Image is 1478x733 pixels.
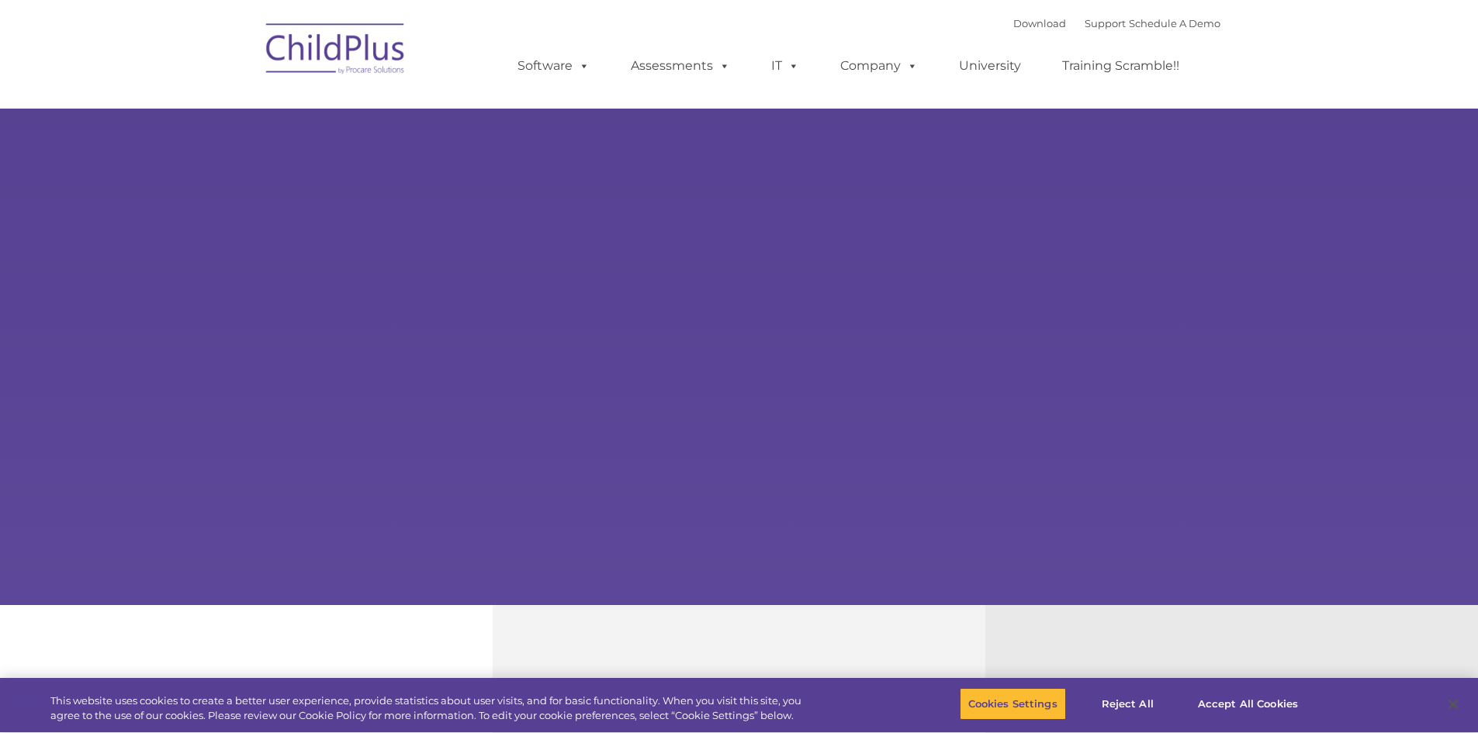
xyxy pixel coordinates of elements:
img: ChildPlus by Procare Solutions [258,12,414,90]
a: University [943,50,1037,81]
a: Support [1085,17,1126,29]
a: Company [825,50,933,81]
font: | [1013,17,1220,29]
a: IT [756,50,815,81]
div: This website uses cookies to create a better user experience, provide statistics about user visit... [50,693,813,724]
a: Software [502,50,605,81]
button: Reject All [1079,688,1176,721]
button: Close [1436,687,1470,721]
a: Training Scramble!! [1047,50,1195,81]
button: Accept All Cookies [1189,688,1307,721]
button: Cookies Settings [960,688,1066,721]
a: Assessments [615,50,746,81]
a: Schedule A Demo [1129,17,1220,29]
a: Download [1013,17,1066,29]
